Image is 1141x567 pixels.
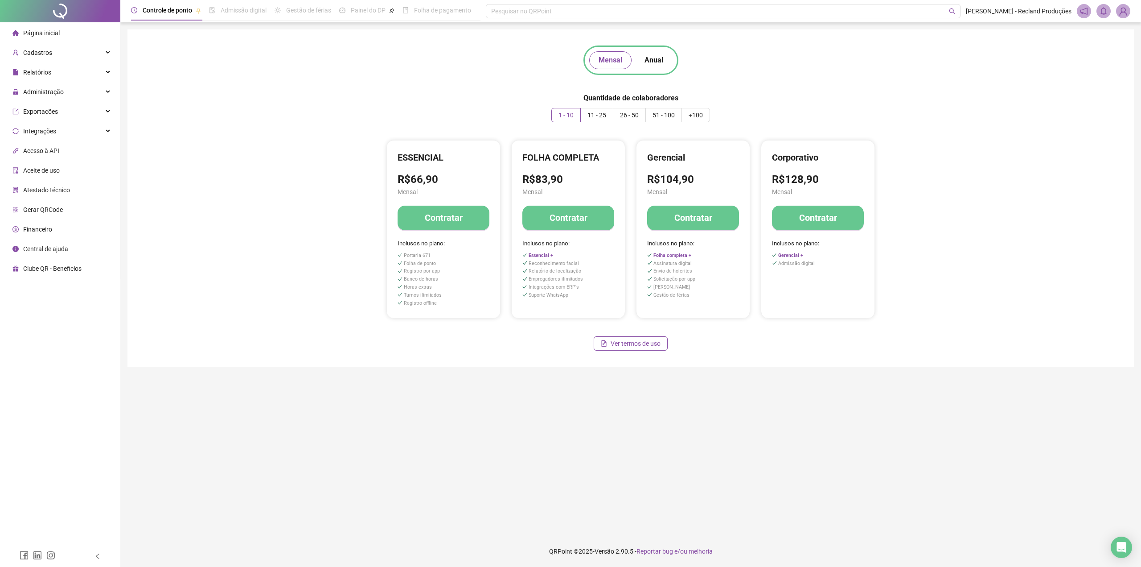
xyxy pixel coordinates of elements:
[529,284,579,290] span: Integrações com ERP's
[339,7,345,13] span: dashboard
[1100,7,1108,15] span: bell
[12,187,19,193] span: solution
[23,265,82,272] span: Clube QR - Beneficios
[772,173,864,187] h3: R$128,90
[529,268,581,274] span: Relatório de localização
[529,252,553,258] span: Essencial +
[949,8,956,15] span: search
[653,276,695,282] span: Solicitação por app
[778,252,803,258] span: Gerencial +
[286,7,331,14] span: Gestão de férias
[94,553,101,559] span: left
[522,206,614,230] button: Contratar
[674,211,712,224] h4: Contratar
[414,7,471,14] span: Folha de pagamento
[398,173,489,187] h3: R$66,90
[23,245,68,252] span: Central de ajuda
[398,151,489,164] h4: ESSENCIAL
[522,151,614,164] h4: FOLHA COMPLETA
[12,246,19,252] span: info-circle
[143,7,192,14] span: Controle de ponto
[398,269,402,273] span: check
[23,88,64,95] span: Administração
[589,51,632,69] button: Mensal
[12,265,19,272] span: gift
[404,268,440,274] span: Registro por app
[529,292,568,298] span: Suporte WhatsApp
[689,112,703,119] span: +100
[558,112,574,119] span: 1 - 10
[120,536,1141,567] footer: QRPoint © 2025 - 2.90.5 -
[522,285,527,290] span: check
[529,261,579,266] span: Reconhecimento facial
[522,269,527,273] span: check
[772,187,864,197] span: Mensal
[221,7,267,14] span: Admissão digital
[23,108,58,115] span: Exportações
[12,207,19,213] span: qrcode
[12,30,19,36] span: home
[209,7,215,13] span: file-done
[275,7,281,13] span: sun
[647,187,739,197] span: Mensal
[398,239,489,248] span: Inclusos no plano:
[23,69,51,76] span: Relatórios
[653,268,692,274] span: Envio de holerites
[799,211,837,224] h4: Contratar
[653,112,675,119] span: 51 - 100
[653,261,692,266] span: Assinatura digital
[772,261,777,265] span: check
[647,239,739,248] span: Inclusos no plano:
[23,147,59,154] span: Acesso à API
[635,51,673,69] button: Anual
[131,7,137,13] span: clock-circle
[522,187,614,197] span: Mensal
[398,300,402,305] span: check
[33,551,42,560] span: linkedin
[398,277,402,281] span: check
[647,206,739,230] button: Contratar
[599,55,622,66] span: Mensal
[404,300,437,306] span: Registro offline
[647,285,652,290] span: check
[522,261,527,265] span: check
[647,277,652,281] span: check
[587,112,606,119] span: 11 - 25
[522,277,527,281] span: check
[620,112,639,119] span: 26 - 50
[1111,537,1132,558] div: Open Intercom Messenger
[23,167,60,174] span: Aceite de uso
[1116,4,1130,18] img: 94347
[647,151,739,164] h4: Gerencial
[12,226,19,232] span: dollar
[404,252,431,258] span: Portaria 671
[12,69,19,75] span: file
[404,261,436,266] span: Folha de ponto
[23,49,52,56] span: Cadastros
[772,151,864,164] h4: Corporativo
[12,148,19,154] span: api
[23,206,63,213] span: Gerar QRCode
[12,89,19,95] span: lock
[611,339,661,348] span: Ver termos de uso
[522,173,614,187] h3: R$83,90
[550,211,587,224] h4: Contratar
[12,50,19,56] span: user-add
[398,292,402,297] span: check
[772,239,864,248] span: Inclusos no plano:
[398,285,402,290] span: check
[351,7,386,14] span: Painel do DP
[404,284,432,290] span: Horas extras
[20,551,29,560] span: facebook
[522,292,527,297] span: check
[653,292,690,298] span: Gestão de férias
[601,340,607,347] span: file-text
[398,261,402,265] span: check
[595,548,614,555] span: Versão
[12,128,19,134] span: sync
[425,211,463,224] h4: Contratar
[522,253,527,258] span: check
[653,252,691,258] span: Folha completa +
[398,187,489,197] span: Mensal
[12,167,19,174] span: audit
